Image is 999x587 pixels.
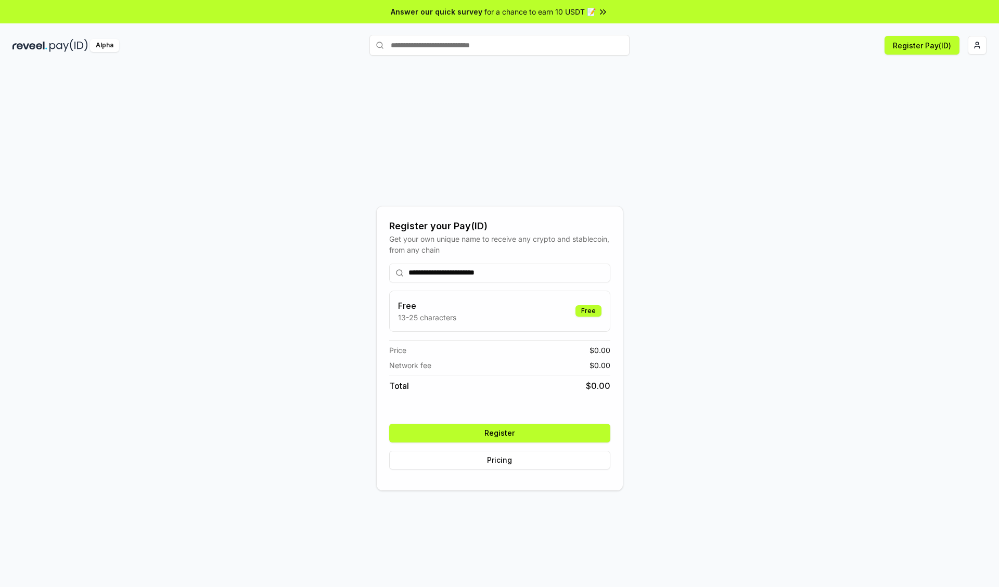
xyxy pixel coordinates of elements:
[389,380,409,392] span: Total
[391,6,482,17] span: Answer our quick survey
[590,345,610,356] span: $ 0.00
[590,360,610,371] span: $ 0.00
[90,39,119,52] div: Alpha
[575,305,601,317] div: Free
[389,345,406,356] span: Price
[49,39,88,52] img: pay_id
[389,219,610,233] div: Register your Pay(ID)
[398,299,456,312] h3: Free
[389,424,610,442] button: Register
[484,6,596,17] span: for a chance to earn 10 USDT 📝
[389,451,610,469] button: Pricing
[398,312,456,323] p: 13-25 characters
[885,36,959,55] button: Register Pay(ID)
[586,380,610,392] span: $ 0.00
[389,233,610,255] div: Get your own unique name to receive any crypto and stablecoin, from any chain
[389,360,431,371] span: Network fee
[12,39,47,52] img: reveel_dark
